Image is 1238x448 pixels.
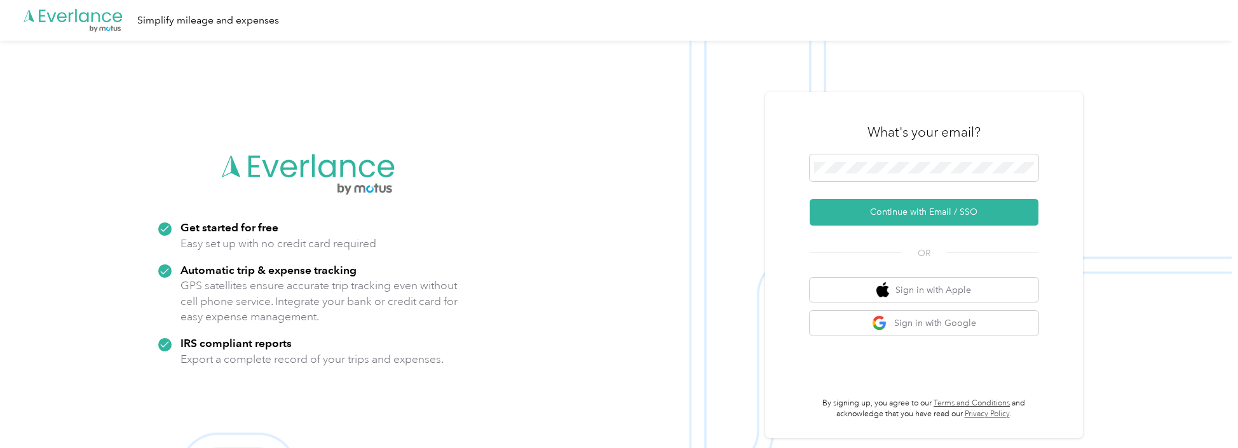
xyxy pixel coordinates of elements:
[867,123,981,141] h3: What's your email?
[810,278,1038,302] button: apple logoSign in with Apple
[180,336,292,350] strong: IRS compliant reports
[180,236,376,252] p: Easy set up with no credit card required
[810,398,1038,420] p: By signing up, you agree to our and acknowledge that you have read our .
[137,13,279,29] div: Simplify mileage and expenses
[810,311,1038,336] button: google logoSign in with Google
[872,315,888,331] img: google logo
[180,278,458,325] p: GPS satellites ensure accurate trip tracking even without cell phone service. Integrate your bank...
[965,409,1010,419] a: Privacy Policy
[876,282,889,298] img: apple logo
[180,221,278,234] strong: Get started for free
[180,351,444,367] p: Export a complete record of your trips and expenses.
[902,247,946,260] span: OR
[934,398,1010,408] a: Terms and Conditions
[810,199,1038,226] button: Continue with Email / SSO
[180,263,357,276] strong: Automatic trip & expense tracking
